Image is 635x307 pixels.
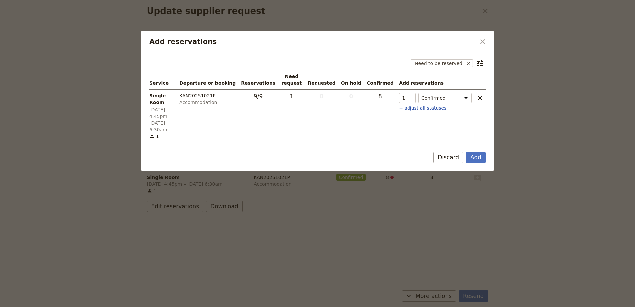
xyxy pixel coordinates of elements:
button: + adjust all statuses [399,105,446,111]
span: 1 [281,92,302,100]
div: Accommodation [179,99,236,106]
span: 8 [367,92,394,100]
th: On hold [338,70,364,89]
button: Add [466,152,486,163]
button: Filter reservations [474,58,486,69]
th: Requested [305,70,338,89]
th: Need request [278,70,305,89]
button: Discard [433,152,463,163]
button: Close dialog [477,36,488,47]
span: 0 [341,92,361,100]
span: 9 / 9 [254,92,263,100]
span: Need to be reserved [411,59,464,67]
button: clear [474,92,486,104]
div: KAN20251021P [179,92,236,99]
th: Add reservations [396,70,486,89]
th: Departure or booking [177,70,238,89]
h2: Add reservations [149,37,476,47]
th: Confirmed [364,70,396,89]
span: [DATE] 4:45pm – [DATE] 6:30am [149,106,174,133]
span: 1 [149,133,174,140]
span: Single Room [149,92,174,106]
button: Remove [464,59,473,67]
input: — [399,93,416,103]
th: Service [149,70,177,89]
span: 0 [308,92,335,100]
th: Reservations [238,70,278,89]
